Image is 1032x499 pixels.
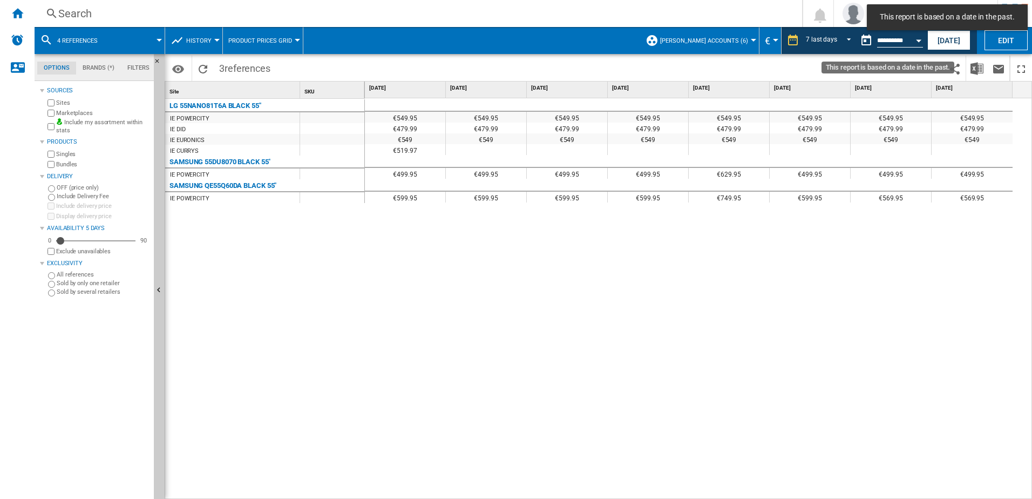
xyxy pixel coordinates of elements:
div: €569.95 [851,192,931,203]
input: Display delivery price [47,248,55,255]
div: €479.99 [932,123,1013,133]
button: Edit [985,30,1028,50]
label: Include my assortment within stats [56,118,150,135]
div: €479.99 [446,123,526,133]
button: 4 references [57,27,108,54]
div: IE CURRYS [170,146,199,157]
button: md-calendar [856,30,877,51]
img: alerts-logo.svg [11,33,24,46]
div: 0 [45,237,54,245]
div: €549.95 [608,112,688,123]
button: € [765,27,776,54]
div: €549 [932,133,1013,144]
input: Include my assortment within stats [47,120,55,133]
div: Exclusivity [47,259,150,268]
div: €549 [851,133,931,144]
md-tab-item: Filters [121,62,156,75]
label: Display delivery price [56,212,150,220]
div: [DATE] [772,82,850,95]
input: Bundles [47,161,55,168]
img: profile.jpg [843,3,864,24]
label: Bundles [56,160,150,168]
span: History [186,37,212,44]
div: 7 last days [806,36,837,43]
span: Product prices grid [228,37,292,44]
span: [DATE] [369,84,443,92]
input: OFF (price only) [48,185,55,192]
button: Reload [192,56,214,81]
span: [DATE] [531,84,605,92]
span: references [225,63,270,74]
label: Include Delivery Fee [57,192,150,200]
md-slider: Availability [56,235,135,246]
label: Include delivery price [56,202,150,210]
div: €599.95 [446,192,526,203]
input: Sold by only one retailer [48,281,55,288]
div: €549.95 [770,112,850,123]
md-tab-item: Brands (*) [76,62,121,75]
label: Sold by several retailers [57,288,150,296]
span: 4 references [57,37,98,44]
div: History [171,27,217,54]
span: € [765,35,770,46]
div: [DATE] [853,82,931,95]
div: €499.95 [365,168,445,179]
button: Send this report by email [988,56,1009,81]
div: [DATE] [934,82,1013,95]
img: excel-24x24.png [970,62,983,75]
button: [DATE] [927,30,970,50]
div: €479.99 [527,123,607,133]
div: €549 [446,133,526,144]
div: [DATE] [610,82,688,95]
div: Delivery [47,172,150,181]
button: Download in Excel [966,56,988,81]
div: IE EURONICS [170,135,205,146]
div: Sort None [302,82,364,98]
div: 4 references [40,27,159,54]
div: [DATE] [448,82,526,95]
input: Singles [47,151,55,158]
span: Site [169,89,179,95]
span: [DATE] [612,84,686,92]
div: Sort None [167,82,300,98]
button: Hide [154,54,167,73]
div: IE POWERCITY [170,113,209,124]
div: [PERSON_NAME] Accounts (6) [646,27,753,54]
div: [DATE] [691,82,769,95]
span: [DATE] [693,84,767,92]
div: IE DID [170,124,185,135]
div: Site Sort None [167,82,300,98]
div: €549 [527,133,607,144]
div: 90 [138,237,150,245]
span: [DATE] [855,84,929,92]
div: LG 55NANO81T6A BLACK 55" [169,99,261,112]
md-select: REPORTS.WIZARD.STEPS.REPORT.STEPS.REPORT_OPTIONS.PERIOD: 7 last days [805,32,856,50]
div: €549.95 [932,112,1013,123]
input: Sites [47,99,55,106]
div: €479.99 [608,123,688,133]
span: SKU [304,89,315,95]
div: SKU Sort None [302,82,364,98]
div: €549.95 [689,112,769,123]
div: €549 [770,133,850,144]
input: Include Delivery Fee [48,194,55,201]
div: €599.95 [608,192,688,203]
div: €599.95 [527,192,607,203]
div: €629.95 [689,168,769,179]
input: Sold by several retailers [48,289,55,296]
div: €549.95 [446,112,526,123]
label: Sites [56,99,150,107]
span: [DATE] [936,84,1010,92]
div: €499.95 [770,168,850,179]
div: Product prices grid [228,27,297,54]
span: [DATE] [450,84,524,92]
div: IE POWERCITY [170,193,209,204]
input: Marketplaces [47,110,55,117]
div: €499.95 [851,168,931,179]
button: Share this bookmark with others [944,56,966,81]
div: €479.99 [851,123,931,133]
md-menu: Currency [759,27,782,54]
span: [PERSON_NAME] Accounts (6) [660,37,748,44]
div: This report is based on a date in the past. [856,27,925,54]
